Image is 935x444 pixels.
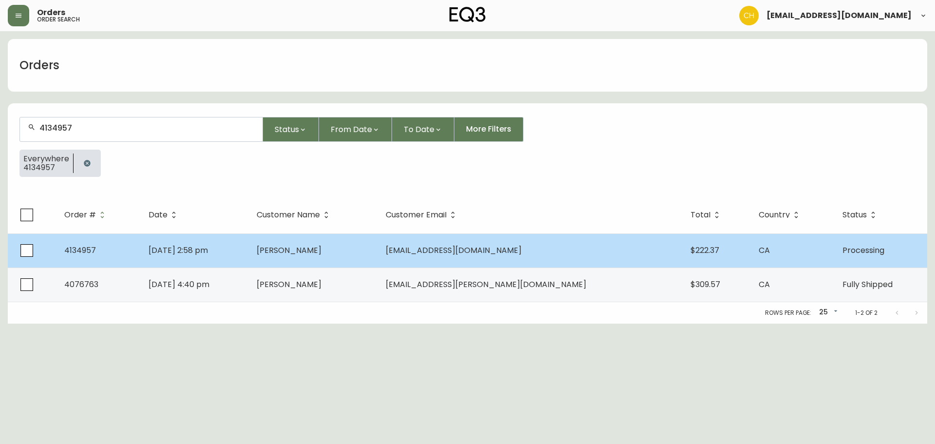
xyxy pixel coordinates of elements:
span: Status [842,212,867,218]
span: $222.37 [691,245,719,256]
span: Status [842,211,879,219]
span: More Filters [466,124,511,135]
span: Processing [842,245,884,256]
span: Status [275,123,299,135]
span: Order # [64,212,96,218]
button: From Date [319,117,392,142]
img: logo [449,7,486,22]
span: Date [149,211,180,219]
span: [EMAIL_ADDRESS][DOMAIN_NAME] [767,12,912,19]
span: 4134957 [64,245,96,256]
button: Status [263,117,319,142]
span: Customer Name [257,212,320,218]
span: Order # [64,211,109,219]
span: [PERSON_NAME] [257,245,321,256]
span: Orders [37,9,65,17]
img: 6288462cea190ebb98a2c2f3c744dd7e [739,6,759,25]
h1: Orders [19,57,59,74]
span: From Date [331,123,372,135]
span: [DATE] 4:40 pm [149,279,209,290]
span: [PERSON_NAME] [257,279,321,290]
span: [EMAIL_ADDRESS][DOMAIN_NAME] [386,245,522,256]
p: 1-2 of 2 [855,309,878,317]
span: To Date [404,123,434,135]
button: To Date [392,117,454,142]
span: Customer Email [386,211,459,219]
span: Customer Name [257,211,333,219]
input: Search [39,123,255,133]
span: Country [759,212,790,218]
span: Date [149,212,168,218]
span: 4134957 [23,163,69,172]
span: Everywhere [23,154,69,163]
p: Rows per page: [765,309,811,317]
span: Total [691,211,723,219]
span: [DATE] 2:58 pm [149,245,208,256]
span: Total [691,212,711,218]
span: CA [759,279,770,290]
div: 25 [815,305,840,321]
span: 4076763 [64,279,98,290]
span: Fully Shipped [842,279,893,290]
span: $309.57 [691,279,720,290]
h5: order search [37,17,80,22]
span: Customer Email [386,212,447,218]
span: [EMAIL_ADDRESS][PERSON_NAME][DOMAIN_NAME] [386,279,586,290]
button: More Filters [454,117,524,142]
span: Country [759,211,803,219]
span: CA [759,245,770,256]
